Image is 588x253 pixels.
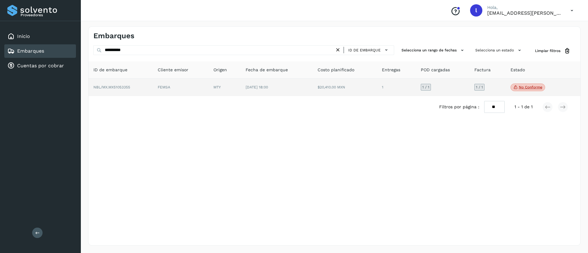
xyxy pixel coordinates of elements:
[346,46,391,54] button: ID de embarque
[511,67,525,73] span: Estado
[473,45,525,55] button: Selecciona un estado
[421,67,450,73] span: POD cargadas
[514,104,533,110] span: 1 - 1 de 1
[93,85,130,89] span: NBL/MX.MX51053355
[487,5,561,10] p: Hola,
[17,33,30,39] a: Inicio
[153,79,209,96] td: FEMSA
[4,44,76,58] div: Embarques
[313,79,377,96] td: $20,410.00 MXN
[377,79,416,96] td: 1
[439,104,479,110] span: Filtros por página :
[246,67,288,73] span: Fecha de embarque
[487,10,561,16] p: lauraamalia.castillo@xpertal.com
[213,67,227,73] span: Origen
[21,13,73,17] p: Proveedores
[93,32,134,40] h4: Embarques
[209,79,241,96] td: MTY
[476,85,483,89] span: 1 / 1
[530,45,575,57] button: Limpiar filtros
[158,67,188,73] span: Cliente emisor
[382,67,400,73] span: Entregas
[4,30,76,43] div: Inicio
[474,67,491,73] span: Factura
[422,85,429,89] span: 1 / 1
[535,48,560,54] span: Limpiar filtros
[93,67,127,73] span: ID de embarque
[17,63,64,69] a: Cuentas por cobrar
[318,67,354,73] span: Costo planificado
[246,85,268,89] span: [DATE] 18:00
[17,48,44,54] a: Embarques
[519,85,542,89] p: No conforme
[348,47,381,53] span: ID de embarque
[4,59,76,73] div: Cuentas por cobrar
[399,45,468,55] button: Selecciona un rango de fechas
